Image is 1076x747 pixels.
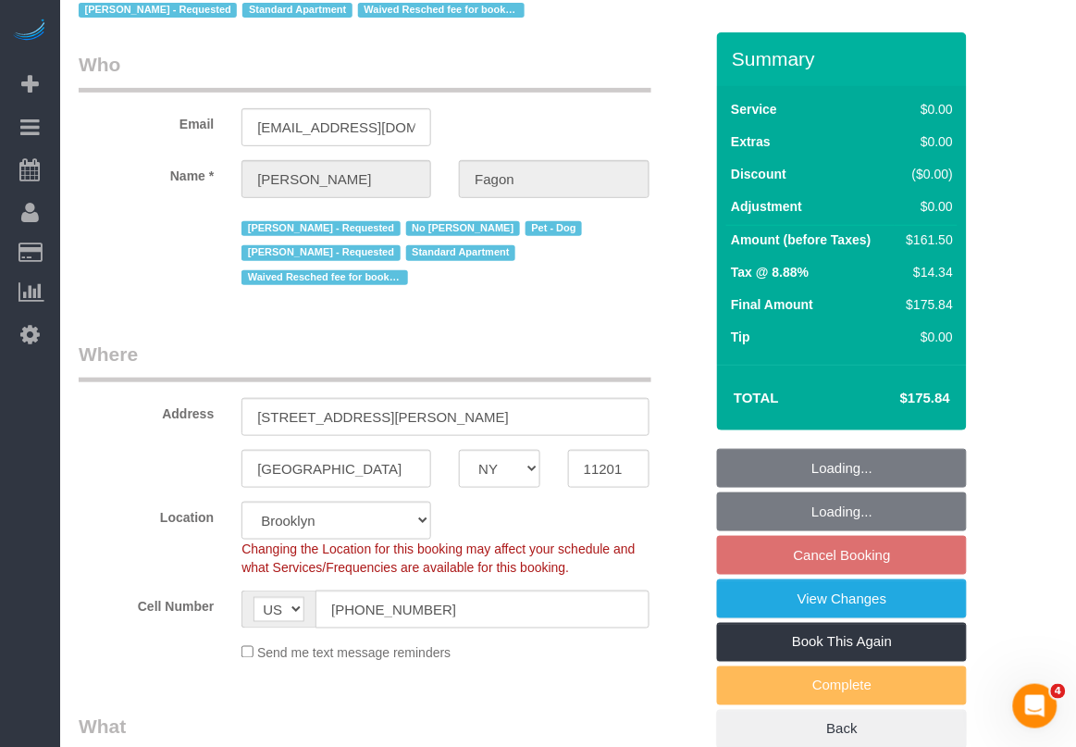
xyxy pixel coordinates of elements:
span: [PERSON_NAME] - Requested [241,221,400,236]
div: ($0.00) [899,165,953,183]
span: Standard Apartment [406,245,516,260]
input: Zip Code [568,450,649,488]
span: Waived Resched fee for booking [DATE] [358,3,525,18]
input: Cell Number [315,591,649,629]
span: Send me text message reminders [257,646,451,661]
div: $0.00 [899,132,953,151]
h4: $175.84 [845,391,950,406]
label: Name * [65,160,228,185]
label: Email [65,108,228,133]
label: Location [65,502,228,527]
legend: Where [79,341,651,382]
a: View Changes [717,579,967,618]
input: First Name [241,160,431,198]
div: $161.50 [899,230,953,249]
span: [PERSON_NAME] - Requested [241,245,400,260]
span: [PERSON_NAME] - Requested [79,3,237,18]
img: Automaid Logo [11,19,48,44]
input: Email [241,108,431,146]
strong: Total [734,390,779,405]
label: Address [65,398,228,423]
label: Tax @ 8.88% [731,263,809,281]
label: Extras [731,132,771,151]
span: No [PERSON_NAME] [406,221,520,236]
div: $14.34 [899,263,953,281]
input: City [241,450,431,488]
label: Discount [731,165,786,183]
span: Pet - Dog [526,221,582,236]
label: Amount (before Taxes) [731,230,871,249]
div: $0.00 [899,197,953,216]
legend: Who [79,51,651,93]
label: Final Amount [731,295,813,314]
a: Book This Again [717,623,967,662]
div: $175.84 [899,295,953,314]
label: Tip [731,328,750,346]
label: Service [731,100,777,118]
iframe: Intercom live chat [1013,684,1057,728]
h3: Summary [732,48,958,69]
span: Changing the Location for this booking may affect your schedule and what Services/Frequencies are... [241,542,635,575]
label: Cell Number [65,591,228,616]
span: Standard Apartment [242,3,352,18]
div: $0.00 [899,328,953,346]
label: Adjustment [731,197,802,216]
span: 4 [1051,684,1066,699]
span: Waived Resched fee for booking [DATE] [241,270,408,285]
input: Last Name [459,160,649,198]
div: $0.00 [899,100,953,118]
